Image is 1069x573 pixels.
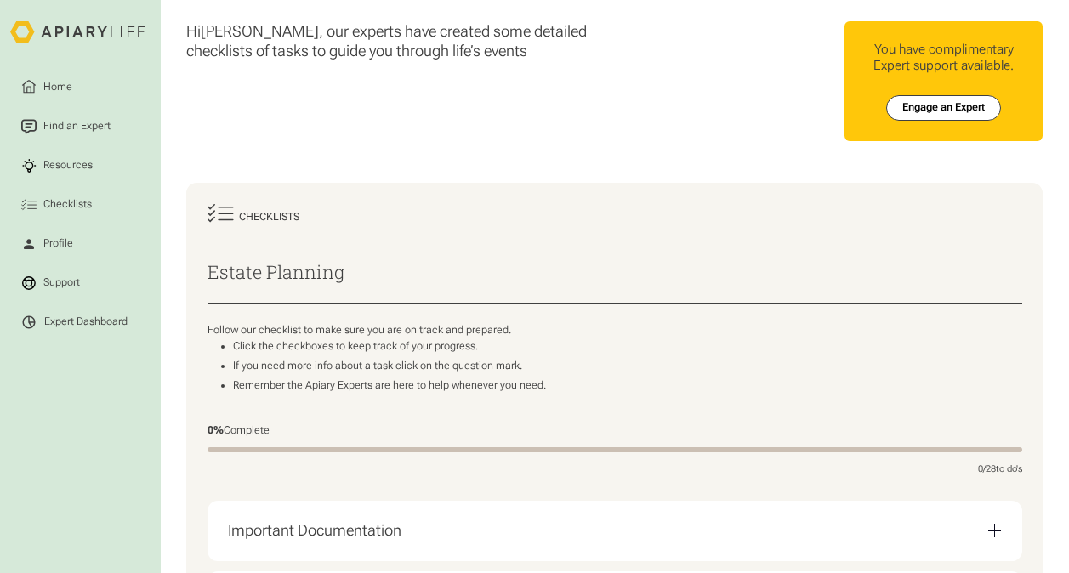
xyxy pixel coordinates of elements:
a: Find an Expert [10,108,150,145]
div: / to do's [978,463,1022,474]
div: Checklists [41,197,94,213]
div: Resources [41,158,95,173]
h2: Estate Planning [208,262,1022,282]
div: Profile [41,236,76,252]
a: Resources [10,147,150,184]
div: Complete [208,424,1022,437]
div: Expert Dashboard [44,315,128,328]
span: 28 [986,463,996,474]
a: Expert Dashboard [10,304,150,340]
div: Support [41,275,82,291]
li: If you need more info about a task click on the question mark. [233,360,1022,372]
a: Engage an Expert [886,95,1002,121]
p: Follow our checklist to make sure you are on track and prepared. [208,324,1022,337]
span: [PERSON_NAME] [201,22,319,40]
div: Important Documentation [228,521,401,540]
a: Support [10,264,150,301]
li: Remember the Apiary Experts are here to help whenever you need. [233,379,1022,392]
a: Home [10,69,150,105]
div: Find an Expert [41,119,113,134]
div: Hi , our experts have created some detailed checklists of tasks to guide you through life’s events [186,21,611,60]
a: Profile [10,225,150,262]
div: Checklists [239,211,299,224]
li: Click the checkboxes to keep track of your progress. [233,340,1022,353]
div: Home [41,79,75,94]
div: You have complimentary Expert support available. [855,42,1032,74]
span: 0% [208,424,224,436]
span: 0 [978,463,983,474]
a: Checklists [10,186,150,223]
div: Important Documentation [228,511,1001,551]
